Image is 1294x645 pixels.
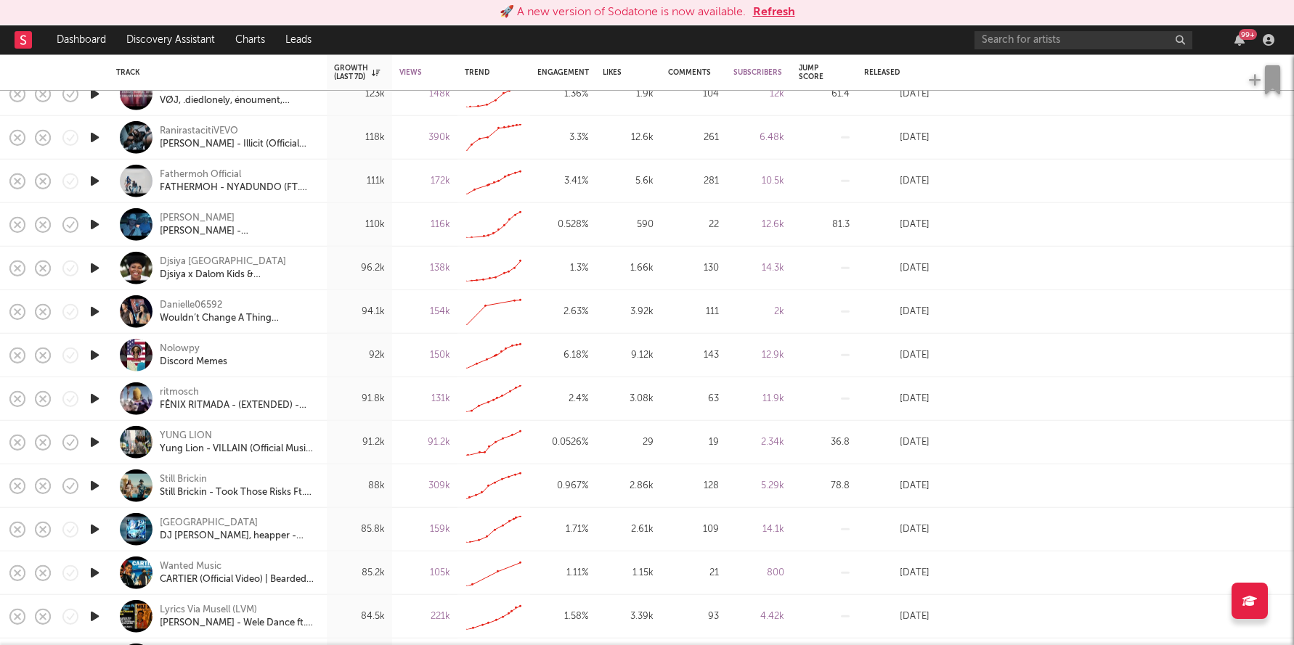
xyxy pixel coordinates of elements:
div: Fathermoh Official [160,168,316,181]
div: 61.4 [799,85,850,102]
div: [GEOGRAPHIC_DATA] [160,516,316,529]
div: [DATE] [864,607,929,625]
div: 118k [334,128,385,146]
div: 88k [334,477,385,494]
a: Lyrics Via Musell (LVM)[PERSON_NAME] - Wele Dance ft. [PERSON_NAME] (Lyrics) [160,603,316,629]
div: 800 [733,564,784,581]
div: 2.63 % [537,303,588,320]
div: Danielle06592 [160,298,316,311]
div: RanirastacitiVEVO [160,124,316,137]
a: Fathermoh OfficialFATHERMOH - NYADUNDO (FT. [PERSON_NAME]) (OFFICIAL MUSIC VIDEO) [SMS SKIZA [PHO... [160,168,316,194]
div: Discord Memes [160,355,227,368]
a: RanirastacitiVEVO[PERSON_NAME] - Illicit (Official Video) [160,124,316,150]
div: 36.8 [799,433,850,451]
div: Wouldn’t Change A Thing [PERSON_NAME] & [PERSON_NAME] - [DATE] [160,311,316,324]
div: 2.4 % [537,390,588,407]
a: Djsiya [GEOGRAPHIC_DATA]Djsiya x Dalom Kids & [PERSON_NAME] ( Official Music Video) [160,255,316,281]
div: [PERSON_NAME] - [PERSON_NAME] Talkin' feat. [PERSON_NAME] (Official Music Video) [160,224,316,237]
div: 309k [399,477,450,494]
div: 0.0526 % [537,433,588,451]
div: 91.8k [334,390,385,407]
div: 12.6k [733,215,784,233]
div: 111 [668,303,719,320]
div: [DATE] [864,172,929,189]
div: [DATE] [864,433,929,451]
div: 123k [334,85,385,102]
div: 2k [733,303,784,320]
div: Likes [603,68,632,77]
div: 94.1k [334,303,385,320]
div: 3.92k [603,303,654,320]
div: Djsiya [GEOGRAPHIC_DATA] [160,255,316,268]
div: Trend [465,68,516,77]
a: Charts [225,25,275,54]
div: 5.29k [733,477,784,494]
div: Jump Score [799,64,828,81]
div: 2.86k [603,477,654,494]
a: Still Brickin - Took Those Risks Ft. [PERSON_NAME] (Official Music Video) [160,485,316,498]
div: [DATE] [864,215,929,233]
button: Refresh [753,4,795,21]
div: 6.48k [733,128,784,146]
div: Comments [668,68,711,77]
div: 221k [399,607,450,625]
div: 3.39k [603,607,654,625]
div: 4.42k [733,607,784,625]
div: 84.5k [334,607,385,625]
div: [PERSON_NAME] - Wele Dance ft. [PERSON_NAME] (Lyrics) [160,616,316,629]
div: 91.2k [334,433,385,451]
div: 105k [399,564,450,581]
div: [DATE] [864,259,929,276]
div: 78.8 [799,477,850,494]
div: 92k [334,346,385,363]
div: 111k [334,172,385,189]
div: Djsiya x Dalom Kids & [PERSON_NAME] ( Official Music Video) [160,268,316,281]
div: 2.61k [603,520,654,538]
a: Wanted MusicCARTIER (Official Video) | Bearded Bandits | Shammy Mansa | [PERSON_NAME] | New Punja... [160,559,316,586]
button: 99+ [1234,34,1245,46]
div: 85.2k [334,564,385,581]
div: 5.6k [603,172,654,189]
div: 0.528 % [537,215,588,233]
div: 96.2k [334,259,385,276]
div: 19 [668,433,719,451]
div: 109 [668,520,719,538]
div: 12.6k [603,128,654,146]
div: 138k [399,259,450,276]
div: 1.11 % [537,564,588,581]
div: 390k [399,128,450,146]
div: CARTIER (Official Video) | Bearded Bandits | Shammy Mansa | [PERSON_NAME] | New Punjabi Songs 2025 [160,572,316,586]
div: 12.9k [733,346,784,363]
div: Engagement [537,68,589,77]
div: ritmosch [160,385,316,398]
div: 12k [733,85,784,102]
div: Nolowpy [160,342,227,355]
div: 131k [399,390,450,407]
a: [PERSON_NAME] [160,211,235,224]
div: 1.66k [603,259,654,276]
input: Search for artists [974,31,1192,49]
div: VØJ, .diedlonely, énoument, GOTHBOY - Last Thought Before Shutdown (4K Official Music Video) [160,94,316,107]
div: 172k [399,172,450,189]
div: 128 [668,477,719,494]
div: Subscribers [733,68,782,77]
div: 1.3 % [537,259,588,276]
a: YUNG LION [160,429,212,442]
div: 3.3 % [537,128,588,146]
div: 10.5k [733,172,784,189]
div: 81.3 [799,215,850,233]
div: 143 [668,346,719,363]
div: 261 [668,128,719,146]
div: Wanted Music [160,559,316,572]
div: 110k [334,215,385,233]
div: [DATE] [864,303,929,320]
div: 22 [668,215,719,233]
div: [DATE] [864,520,929,538]
a: Danielle06592Wouldn’t Change A Thing [PERSON_NAME] & [PERSON_NAME] - [DATE] [160,298,316,324]
div: Released [864,68,908,77]
a: Dashboard [46,25,116,54]
div: [DATE] [864,346,929,363]
a: Yung Lion - VILLAIN (Official Music Video) [160,442,316,455]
